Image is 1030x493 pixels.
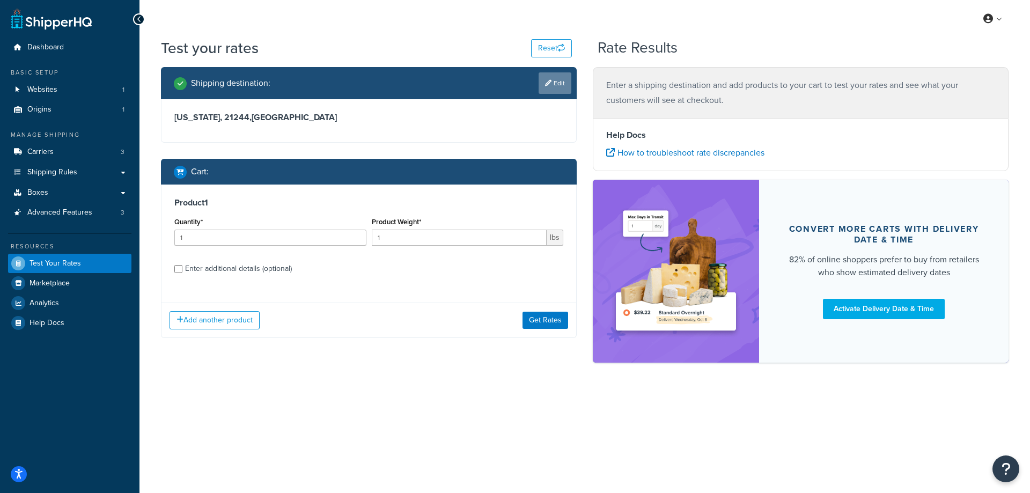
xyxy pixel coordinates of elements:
a: Analytics [8,293,131,313]
h2: Rate Results [598,40,678,56]
span: 1 [122,85,124,94]
a: Activate Delivery Date & Time [823,299,945,319]
div: Enter additional details (optional) [185,261,292,276]
div: Manage Shipping [8,130,131,139]
span: Websites [27,85,57,94]
li: Origins [8,100,131,120]
span: Carriers [27,148,54,157]
span: Advanced Features [27,208,92,217]
h3: Product 1 [174,197,563,208]
span: Help Docs [30,319,64,328]
a: Dashboard [8,38,131,57]
h2: Cart : [191,167,209,176]
button: Get Rates [523,312,568,329]
a: Carriers3 [8,142,131,162]
img: feature-image-ddt-36eae7f7280da8017bfb280eaccd9c446f90b1fe08728e4019434db127062ab4.png [609,196,743,347]
label: Quantity* [174,218,203,226]
span: Marketplace [30,279,70,288]
li: Websites [8,80,131,100]
span: 3 [121,148,124,157]
li: Advanced Features [8,203,131,223]
input: 0 [174,230,366,246]
button: Add another product [170,311,260,329]
span: Origins [27,105,51,114]
a: How to troubleshoot rate discrepancies [606,146,764,159]
a: Boxes [8,183,131,203]
div: Basic Setup [8,68,131,77]
a: Test Your Rates [8,254,131,273]
span: Dashboard [27,43,64,52]
label: Product Weight* [372,218,421,226]
a: Help Docs [8,313,131,333]
span: 1 [122,105,124,114]
span: Shipping Rules [27,168,77,177]
button: Reset [531,39,572,57]
span: 3 [121,208,124,217]
a: Origins1 [8,100,131,120]
div: Convert more carts with delivery date & time [785,224,983,245]
h2: Shipping destination : [191,78,270,88]
li: Carriers [8,142,131,162]
a: Shipping Rules [8,163,131,182]
div: 82% of online shoppers prefer to buy from retailers who show estimated delivery dates [785,253,983,279]
button: Open Resource Center [992,455,1019,482]
span: Analytics [30,299,59,308]
span: Boxes [27,188,48,197]
h1: Test your rates [161,38,259,58]
a: Edit [539,72,571,94]
span: lbs [547,230,563,246]
a: Marketplace [8,274,131,293]
a: Websites1 [8,80,131,100]
h3: [US_STATE], 21244 , [GEOGRAPHIC_DATA] [174,112,563,123]
span: Test Your Rates [30,259,81,268]
a: Advanced Features3 [8,203,131,223]
div: Resources [8,242,131,251]
h4: Help Docs [606,129,995,142]
p: Enter a shipping destination and add products to your cart to test your rates and see what your c... [606,78,995,108]
input: Enter additional details (optional) [174,265,182,273]
input: 0.00 [372,230,547,246]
